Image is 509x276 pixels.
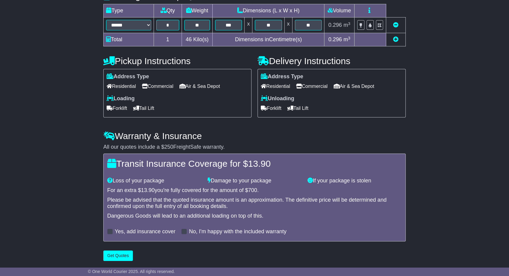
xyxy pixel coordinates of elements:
div: Damage to your package [205,178,305,184]
span: Commercial [296,82,327,91]
label: Address Type [261,73,303,80]
span: Air & Sea Depot [180,82,220,91]
td: x [245,17,252,33]
button: Get Quotes [103,250,133,261]
span: Forklift [107,104,127,113]
td: 1 [154,33,182,46]
span: m [343,36,350,42]
sup: 3 [348,21,350,26]
h4: Pickup Instructions [103,56,251,66]
label: Unloading [261,95,294,102]
h4: Transit Insurance Coverage for $ [107,159,402,169]
h4: Warranty & Insurance [103,131,406,141]
td: Kilo(s) [182,33,213,46]
span: Air & Sea Depot [334,82,374,91]
span: 13.90 [248,159,270,169]
span: Commercial [142,82,173,91]
span: 0.296 [328,22,342,28]
td: Volume [324,4,354,17]
div: Loss of your package [104,178,205,184]
td: Dimensions in Centimetre(s) [213,33,324,46]
label: No, I'm happy with the included warranty [189,228,286,235]
span: 700 [248,187,257,193]
td: Weight [182,4,213,17]
span: © One World Courier 2025. All rights reserved. [88,269,175,274]
h4: Delivery Instructions [258,56,406,66]
span: Tail Lift [287,104,308,113]
span: 0.296 [328,36,342,42]
span: Forklift [261,104,281,113]
td: Qty [154,4,182,17]
span: 13.90 [141,187,155,193]
span: m [343,22,350,28]
span: Residential [107,82,136,91]
td: Type [104,4,154,17]
a: Remove this item [393,22,398,28]
label: Loading [107,95,135,102]
div: Dangerous Goods will lead to an additional loading on top of this. [107,213,402,219]
span: Tail Lift [133,104,154,113]
sup: 3 [348,36,350,40]
label: Address Type [107,73,149,80]
span: 46 [186,36,192,42]
span: 250 [164,144,173,150]
a: Add new item [393,36,398,42]
div: For an extra $ you're fully covered for the amount of $ . [107,187,402,194]
td: Total [104,33,154,46]
div: If your package is stolen [304,178,405,184]
div: All our quotes include a $ FreightSafe warranty. [103,144,406,150]
label: Yes, add insurance cover [115,228,175,235]
td: x [284,17,292,33]
div: Please be advised that the quoted insurance amount is an approximation. The definitive price will... [107,197,402,210]
span: Residential [261,82,290,91]
td: Dimensions (L x W x H) [213,4,324,17]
